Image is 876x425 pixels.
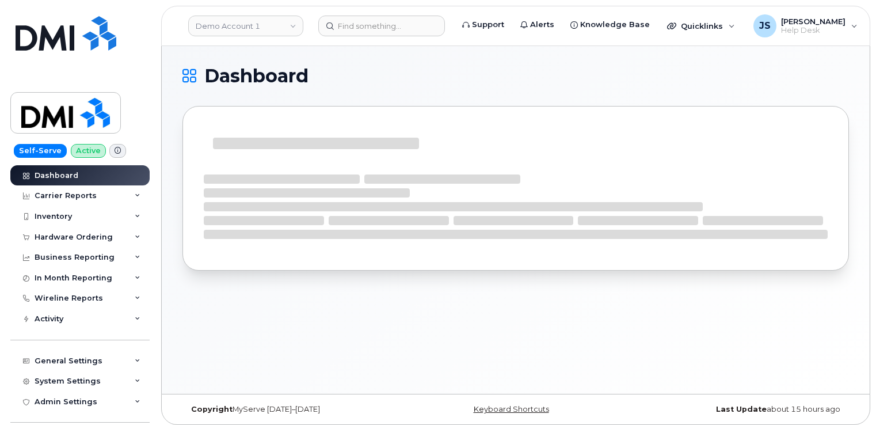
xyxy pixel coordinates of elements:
[716,405,767,413] strong: Last Update
[474,405,549,413] a: Keyboard Shortcuts
[182,405,405,414] div: MyServe [DATE]–[DATE]
[204,67,308,85] span: Dashboard
[627,405,849,414] div: about 15 hours ago
[191,405,233,413] strong: Copyright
